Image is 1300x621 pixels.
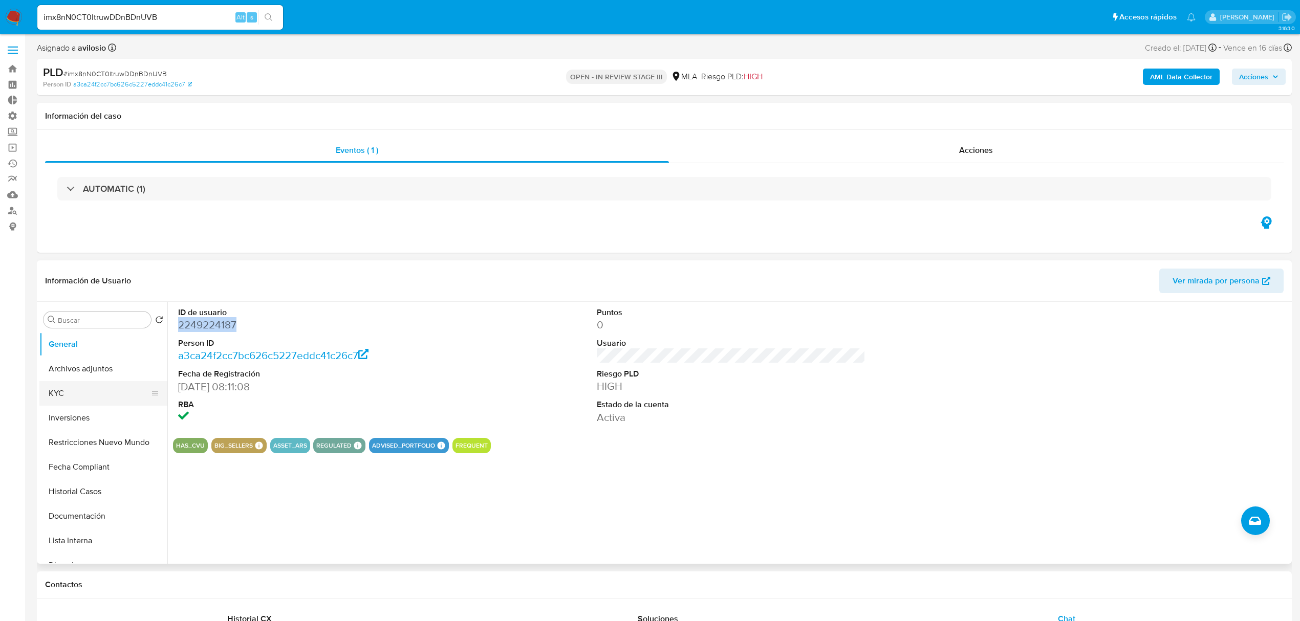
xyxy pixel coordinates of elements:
a: Notificaciones [1187,13,1196,21]
button: Historial Casos [39,479,167,504]
input: Buscar [58,316,147,325]
a: Salir [1282,12,1292,23]
dt: Usuario [597,338,865,349]
button: General [39,332,167,357]
dd: 0 [597,318,865,332]
span: Acciones [959,144,993,156]
dd: 2249224187 [178,318,447,332]
dd: HIGH [597,379,865,393]
span: Eventos ( 1 ) [336,144,378,156]
div: AUTOMATIC (1) [57,177,1271,201]
span: Riesgo PLD: [701,71,763,82]
dt: Riesgo PLD [597,368,865,380]
button: Buscar [48,316,56,324]
span: s [250,12,253,22]
button: Volver al orden por defecto [155,316,163,327]
a: a3ca24f2cc7bc626c5227eddc41c26c7 [178,348,369,363]
a: a3ca24f2cc7bc626c5227eddc41c26c7 [73,80,192,89]
dt: Fecha de Registración [178,368,447,380]
b: AML Data Collector [1150,69,1212,85]
h1: Contactos [45,580,1284,590]
div: Creado el: [DATE] [1145,41,1217,55]
span: - [1219,41,1221,55]
input: Buscar usuario o caso... [37,11,283,24]
span: Asignado a [37,42,106,54]
h3: AUTOMATIC (1) [83,183,145,194]
p: andres.vilosio@mercadolibre.com [1220,12,1278,22]
button: Ver mirada por persona [1159,269,1284,293]
b: Person ID [43,80,71,89]
button: search-icon [258,10,279,25]
span: Vence en 16 días [1223,42,1282,54]
button: Archivos adjuntos [39,357,167,381]
button: AML Data Collector [1143,69,1220,85]
dd: Activa [597,410,865,425]
button: Documentación [39,504,167,528]
dd: [DATE] 08:11:08 [178,380,447,394]
b: PLD [43,64,63,80]
button: Direcciones [39,553,167,578]
span: HIGH [744,71,763,82]
button: Restricciones Nuevo Mundo [39,430,167,455]
button: Fecha Compliant [39,455,167,479]
span: Acciones [1239,69,1268,85]
dt: Estado de la cuenta [597,399,865,410]
h1: Información del caso [45,111,1284,121]
div: MLA [671,71,697,82]
span: Accesos rápidos [1119,12,1177,23]
dt: Puntos [597,307,865,318]
p: OPEN - IN REVIEW STAGE III [566,70,667,84]
span: # imx8nN0CT0ltruwDDnBDnUVB [63,69,167,79]
button: KYC [39,381,159,406]
span: Ver mirada por persona [1173,269,1260,293]
button: Lista Interna [39,528,167,553]
dt: Person ID [178,338,447,349]
b: avilosio [76,42,106,54]
dt: RBA [178,399,447,410]
button: Acciones [1232,69,1286,85]
button: Inversiones [39,406,167,430]
span: Alt [236,12,245,22]
dt: ID de usuario [178,307,447,318]
h1: Información de Usuario [45,276,131,286]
